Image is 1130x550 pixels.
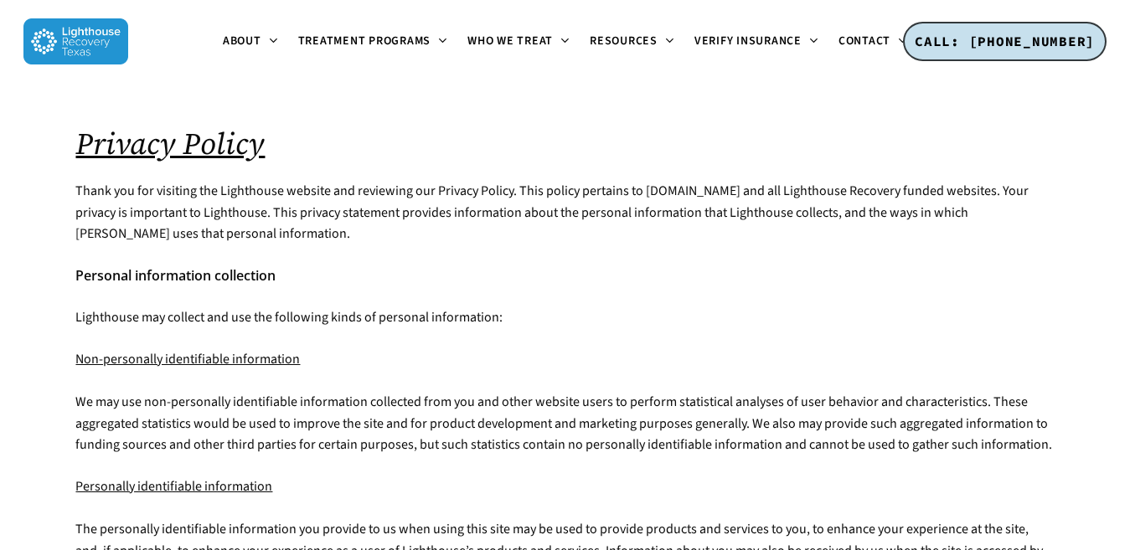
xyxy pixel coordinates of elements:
[75,307,1054,329] p: Lighthouse may collect and use the following kinds of personal information:
[75,123,265,164] span: Privacy Policy
[903,22,1107,62] a: CALL: [PHONE_NUMBER]
[213,35,288,49] a: About
[580,35,684,49] a: Resources
[467,33,553,49] span: Who We Treat
[75,349,1054,456] p: We may use non-personally identifiable information collected from you and other website users to ...
[75,350,300,368] span: Non-personally identifiable information
[75,181,1054,245] p: Thank you for visiting the Lighthouse website and reviewing our Privacy Policy. This policy perta...
[590,33,658,49] span: Resources
[298,33,431,49] span: Treatment Programs
[457,35,580,49] a: Who We Treat
[915,33,1095,49] span: CALL: [PHONE_NUMBER]
[223,33,261,49] span: About
[684,35,828,49] a: Verify Insurance
[23,18,128,64] img: Lighthouse Recovery Texas
[75,266,276,285] strong: Personal information collection
[75,477,272,496] span: Personally identifiable information
[694,33,802,49] span: Verify Insurance
[828,35,917,49] a: Contact
[838,33,890,49] span: Contact
[288,35,458,49] a: Treatment Programs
